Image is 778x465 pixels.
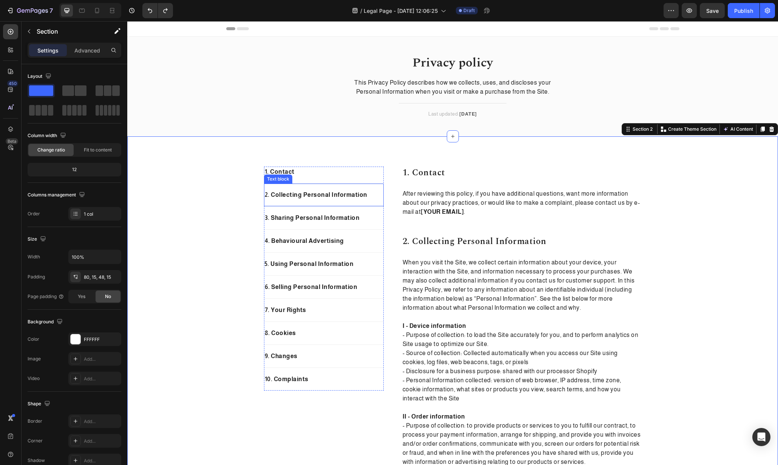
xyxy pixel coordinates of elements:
[74,46,100,54] p: Advanced
[137,354,256,363] p: 10. Complaints
[28,273,45,280] div: Padding
[275,328,514,346] p: - Source of collection: Collected automatically when you access our Site using cookies, log files...
[137,145,256,156] div: Rich Text Editor. Editing area: main
[706,8,719,14] span: Save
[137,331,256,340] p: 9. Changes
[84,211,119,218] div: 1 col
[84,274,119,281] div: 80, 15, 48, 15
[78,293,85,300] span: Yes
[28,210,40,217] div: Order
[28,336,39,343] div: Color
[28,234,48,244] div: Size
[752,428,770,446] div: Open Intercom Messenger
[293,187,337,194] strong: [YOUR EMAIL]
[105,293,111,300] span: No
[137,261,256,270] p: 6. Selling Personal Information
[37,46,59,54] p: Settings
[275,400,514,445] p: - Purpose of collection: to provide products or services to you to fulfill our contract, to proce...
[28,375,40,382] div: Video
[728,3,759,18] button: Publish
[29,164,120,175] div: 12
[463,7,475,14] span: Draft
[275,392,338,399] strong: II - Order information
[69,250,121,264] input: Auto
[137,238,256,247] p: 5. Using Personal Information
[332,90,350,96] strong: [DATE]
[137,146,256,155] p: 1. Contact
[28,457,45,464] div: Shadow
[28,71,53,82] div: Layout
[28,253,40,260] div: Width
[3,3,56,18] button: 7
[275,146,514,158] p: 1. contact
[275,168,514,195] p: After reviewing this policy, if you have additional questions, want more information about our pr...
[137,192,256,201] p: 3. Sharing Personal Information
[219,34,432,49] p: Privacy policy
[700,3,725,18] button: Save
[275,237,514,291] p: When you visit the Site, we collect certain information about your device, your interaction with ...
[137,215,256,224] p: 4. Behavioural Advertising
[49,6,53,15] p: 7
[138,154,164,161] div: Text block
[28,399,52,409] div: Shape
[137,169,256,178] p: 2. Collecting Personal Information
[364,7,438,15] span: Legal Page - [DATE] 12:06:25
[37,147,65,153] span: Change ratio
[7,80,18,87] div: 450
[541,105,589,111] p: Create Theme Section
[28,190,86,200] div: Columns management
[734,7,753,15] div: Publish
[84,438,119,445] div: Add...
[28,131,68,141] div: Column width
[28,437,43,444] div: Corner
[37,27,99,36] p: Section
[504,105,527,111] div: Section 2
[219,57,432,75] p: This Privacy Policy describes how we collects, uses, and discloses your Personal Information when...
[28,317,64,327] div: Background
[594,104,627,113] button: AI Content
[28,293,64,300] div: Page padding
[84,418,119,425] div: Add...
[275,309,514,328] p: - Purpose of collection: to load the Site accurately for you, and to perform analytics on Site us...
[84,147,112,153] span: Fit to content
[84,356,119,363] div: Add...
[84,457,119,464] div: Add...
[360,7,362,15] span: /
[127,21,778,465] iframe: Design area
[28,355,41,362] div: Image
[142,3,173,18] div: Undo/Redo
[84,375,119,382] div: Add...
[137,307,256,317] p: 8. Cookies
[28,418,42,425] div: Border
[275,215,514,226] p: 2. collecting personal information
[137,284,256,294] p: 7. Your Rights
[275,301,339,308] strong: I - Device information
[219,89,432,97] p: Last updated:
[275,355,514,382] p: - Personal Information collected: version of web browser, IP address, time zone, cookie informati...
[84,336,119,343] div: FFFFFF
[6,138,18,144] div: Beta
[275,346,514,355] p: - Disclosure for a business purpose: shared with our processor Shopify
